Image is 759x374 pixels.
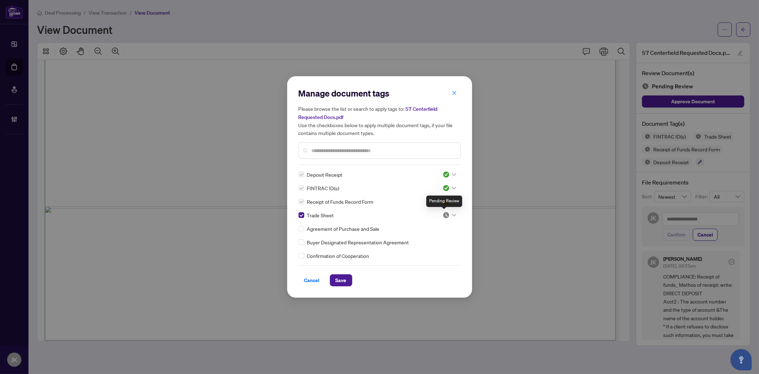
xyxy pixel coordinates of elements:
[731,349,752,370] button: Open asap
[330,274,352,286] button: Save
[307,171,343,178] span: Deposit Receipt
[443,212,450,219] img: status
[307,252,369,260] span: Confirmation of Cooperation
[426,196,462,207] div: Pending Review
[307,198,374,206] span: Receipt of Funds Record Form
[299,105,461,137] h5: Please browse the list or search to apply tags to: Use the checkboxes below to apply multiple doc...
[307,211,334,219] span: Trade Sheet
[299,274,326,286] button: Cancel
[443,212,456,219] span: Pending Review
[443,171,456,178] span: Approved
[443,185,450,192] img: status
[443,185,456,192] span: Approved
[307,225,380,233] span: Agreement of Purchase and Sale
[452,90,457,95] span: close
[336,275,347,286] span: Save
[307,184,339,192] span: FINTRAC ID(s)
[307,238,409,246] span: Buyer Designated Representation Agreement
[299,88,461,99] h2: Manage document tags
[304,275,320,286] span: Cancel
[443,171,450,178] img: status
